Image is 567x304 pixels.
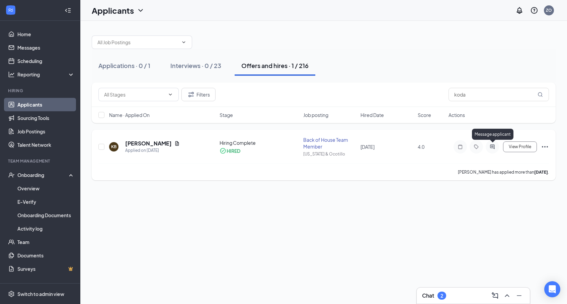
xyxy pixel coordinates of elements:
[8,291,15,297] svg: Settings
[418,144,424,150] span: 4.0
[449,88,549,101] input: Search in offers and hires
[534,170,548,175] b: [DATE]
[503,292,511,300] svg: ChevronUp
[181,88,216,101] button: Filter Filters
[488,144,496,149] svg: ActiveChat
[97,39,178,46] input: All Job Postings
[125,140,172,147] h5: [PERSON_NAME]
[17,111,75,125] a: Sourcing Tools
[530,6,538,14] svg: QuestionInfo
[472,129,513,140] div: Message applicant
[303,136,356,150] div: Back of House Team Member
[491,292,499,300] svg: ComposeMessage
[303,112,328,118] span: Job posting
[418,112,431,118] span: Score
[17,249,75,262] a: Documents
[168,92,173,97] svg: ChevronDown
[92,5,134,16] h1: Applicants
[17,125,75,138] a: Job Postings
[456,144,464,149] svg: Note
[227,147,240,154] div: HIRED
[502,290,512,301] button: ChevronUp
[17,98,75,111] a: Applicants
[17,54,75,68] a: Scheduling
[8,172,15,178] svg: UserCheck
[98,61,150,70] div: Applications · 0 / 1
[515,6,523,14] svg: Notifications
[8,158,73,164] div: Team Management
[220,139,299,146] div: Hiring Complete
[111,144,116,149] div: KB
[509,144,531,149] span: View Profile
[8,71,15,78] svg: Analysis
[544,281,560,297] div: Open Intercom Messenger
[170,61,221,70] div: Interviews · 0 / 23
[17,182,75,195] a: Overview
[422,292,434,299] h3: Chat
[546,7,552,13] div: ZO
[472,144,480,149] svg: Tag
[17,172,69,178] div: Onboarding
[17,222,75,235] a: Activity log
[515,292,523,300] svg: Minimize
[187,90,195,99] svg: Filter
[17,71,75,78] div: Reporting
[17,195,75,208] a: E-Verify
[7,7,14,13] svg: WorkstreamLogo
[17,208,75,222] a: Onboarding Documents
[109,112,150,118] span: Name · Applied On
[8,88,73,94] div: Hiring
[17,27,75,41] a: Home
[174,141,180,146] svg: Document
[137,6,145,14] svg: ChevronDown
[65,7,71,14] svg: Collapse
[440,293,443,299] div: 2
[490,290,500,301] button: ComposeMessage
[125,147,180,154] div: Applied on [DATE]
[17,138,75,151] a: Talent Network
[541,143,549,151] svg: Ellipses
[220,147,226,154] svg: CheckmarkCircle
[17,235,75,249] a: Team
[360,112,384,118] span: Hired Date
[17,291,64,297] div: Switch to admin view
[360,144,375,150] span: [DATE]
[17,262,75,276] a: SurveysCrown
[17,41,75,54] a: Messages
[220,112,233,118] span: Stage
[458,169,549,175] p: [PERSON_NAME] has applied more than .
[514,290,524,301] button: Minimize
[181,40,186,45] svg: ChevronDown
[503,141,537,152] button: View Profile
[449,112,465,118] span: Actions
[538,92,543,97] svg: MagnifyingGlass
[104,91,165,98] input: All Stages
[303,151,356,157] div: [US_STATE] & Ocotillo
[241,61,309,70] div: Offers and hires · 1 / 216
